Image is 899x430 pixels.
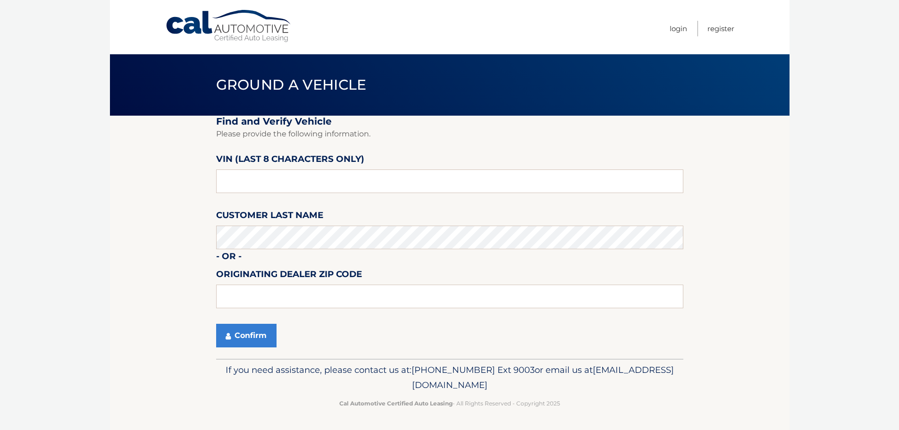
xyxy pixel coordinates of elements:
[216,127,683,141] p: Please provide the following information.
[216,76,367,93] span: Ground a Vehicle
[216,267,362,285] label: Originating Dealer Zip Code
[222,363,677,393] p: If you need assistance, please contact us at: or email us at
[222,398,677,408] p: - All Rights Reserved - Copyright 2025
[707,21,734,36] a: Register
[670,21,687,36] a: Login
[216,152,364,169] label: VIN (last 8 characters only)
[165,9,293,43] a: Cal Automotive
[412,364,535,375] span: [PHONE_NUMBER] Ext 9003
[216,116,683,127] h2: Find and Verify Vehicle
[216,208,323,226] label: Customer Last Name
[339,400,453,407] strong: Cal Automotive Certified Auto Leasing
[216,324,277,347] button: Confirm
[216,249,242,267] label: - or -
